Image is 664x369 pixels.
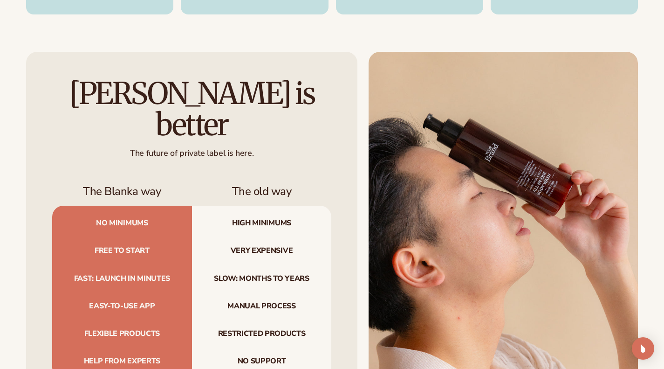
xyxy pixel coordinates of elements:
[192,237,332,265] span: Very expensive
[192,320,332,348] span: Restricted products
[192,206,332,237] span: High minimums
[52,237,192,265] span: Free to start
[52,140,331,159] div: The future of private label is here.
[192,292,332,320] span: Manual process
[632,337,654,360] div: Open Intercom Messenger
[192,265,332,292] span: Slow: months to years
[52,206,192,237] span: No minimums
[52,185,192,198] h3: The Blanka way
[52,78,331,140] h2: [PERSON_NAME] is better
[52,320,192,348] span: Flexible products
[192,185,332,198] h3: The old way
[52,292,192,320] span: Easy-to-use app
[52,265,192,292] span: Fast: launch in minutes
